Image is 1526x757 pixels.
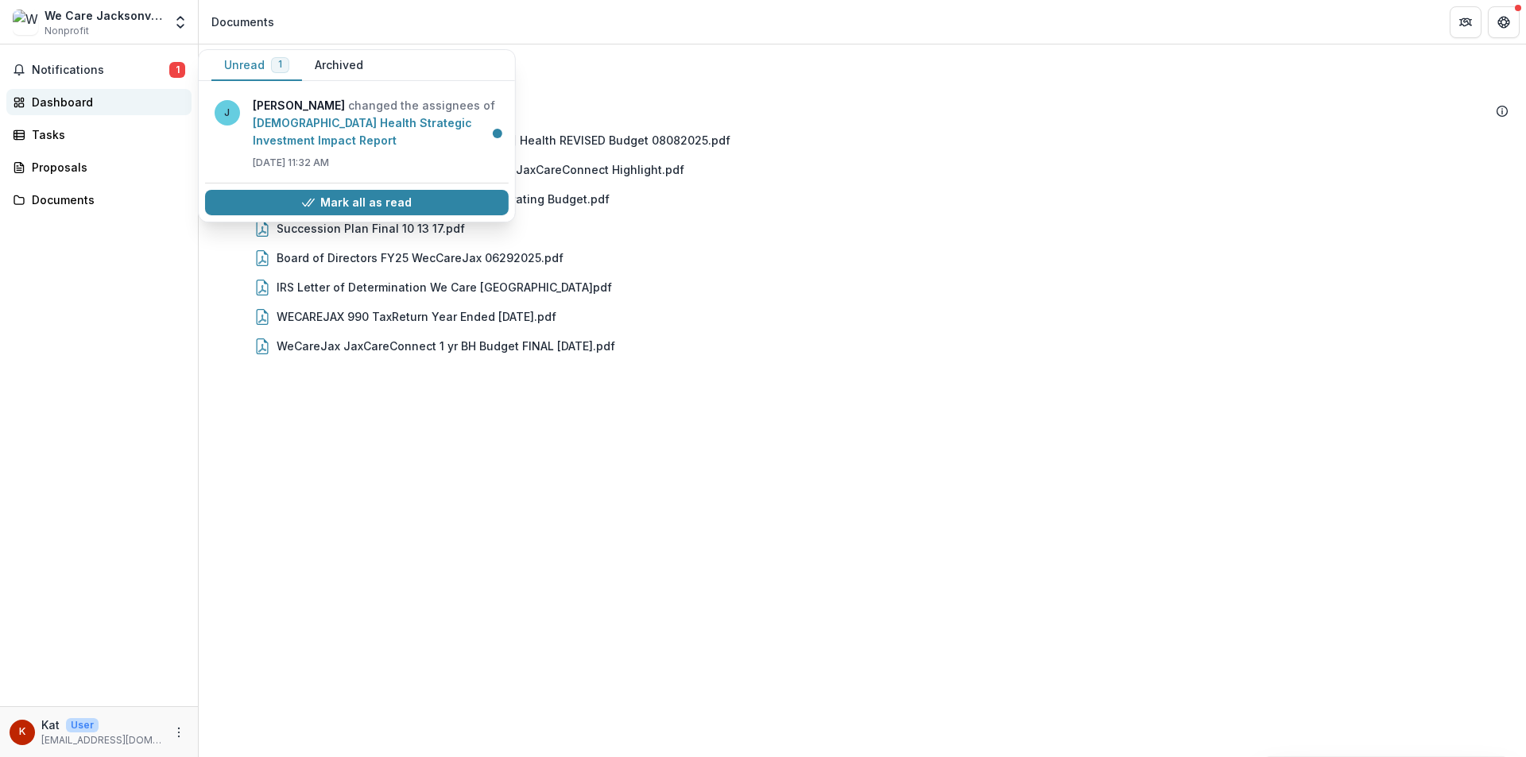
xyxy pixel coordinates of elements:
[13,10,38,35] img: We Care Jacksonville, Inc.
[277,249,564,266] div: Board of Directors FY25 WecCareJax 06292025.pdf
[277,338,615,354] div: WeCareJax JaxCareConnect 1 yr BH Budget FINAL [DATE].pdf
[210,302,1515,331] div: WECAREJAX 990 TaxReturn Year Ended [DATE].pdf
[277,220,465,237] div: Succession Plan Final 10 13 17.pdf
[277,279,612,295] div: IRS Letter of Determination We Care [GEOGRAPHIC_DATA]pdf
[169,6,192,38] button: Open entity switcher
[210,155,1515,184] div: WeCareJax Annual Impact Report FY 2024 JaxCareConnect Highlight.pdf
[211,14,274,30] div: Documents
[45,24,89,38] span: Nonprofit
[253,116,472,147] a: [DEMOGRAPHIC_DATA] Health Strategic Investment Impact Report
[1488,6,1520,38] button: Get Help
[6,122,192,148] a: Tasks
[210,96,1515,126] div: JaxCareConnect
[210,331,1515,361] div: WeCareJax JaxCareConnect 1 yr BH Budget FINAL [DATE].pdf
[277,308,556,325] div: WECAREJAX 990 TaxReturn Year Ended [DATE].pdf
[169,62,185,78] span: 1
[41,733,163,747] p: [EMAIL_ADDRESS][DOMAIN_NAME]
[45,7,163,24] div: We Care Jacksonville, Inc.
[19,727,25,737] div: Kat
[6,187,192,213] a: Documents
[32,159,179,176] div: Proposals
[278,59,282,70] span: 1
[210,126,1515,155] div: JaxCareConnect 1 yr [DEMOGRAPHIC_DATA] Health REVISED Budget 08082025.pdf
[32,64,169,77] span: Notifications
[32,94,179,110] div: Dashboard
[253,97,499,149] p: changed the assignees of
[6,89,192,115] a: Dashboard
[1450,6,1481,38] button: Partners
[302,50,376,81] button: Archived
[211,50,302,81] button: Unread
[6,154,192,180] a: Proposals
[210,184,1515,214] div: WeCareJax-FY25-26 Board Approved Operating Budget.pdf
[210,214,1515,243] div: Succession Plan Final 10 13 17.pdf
[210,272,1515,302] div: IRS Letter of Determination We Care [GEOGRAPHIC_DATA]pdf
[205,190,509,215] button: Mark all as read
[210,243,1515,272] div: Board of Directors FY25 WecCareJax 06292025.pdf
[210,96,1515,361] div: JaxCareConnectJaxCareConnect 1 yr [DEMOGRAPHIC_DATA] Health REVISED Budget 08082025.pdfWeCareJax ...
[32,191,179,208] div: Documents
[41,716,60,733] p: Kat
[66,718,99,732] p: User
[32,126,179,143] div: Tasks
[205,10,281,33] nav: breadcrumb
[169,723,188,742] button: More
[6,57,192,83] button: Notifications1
